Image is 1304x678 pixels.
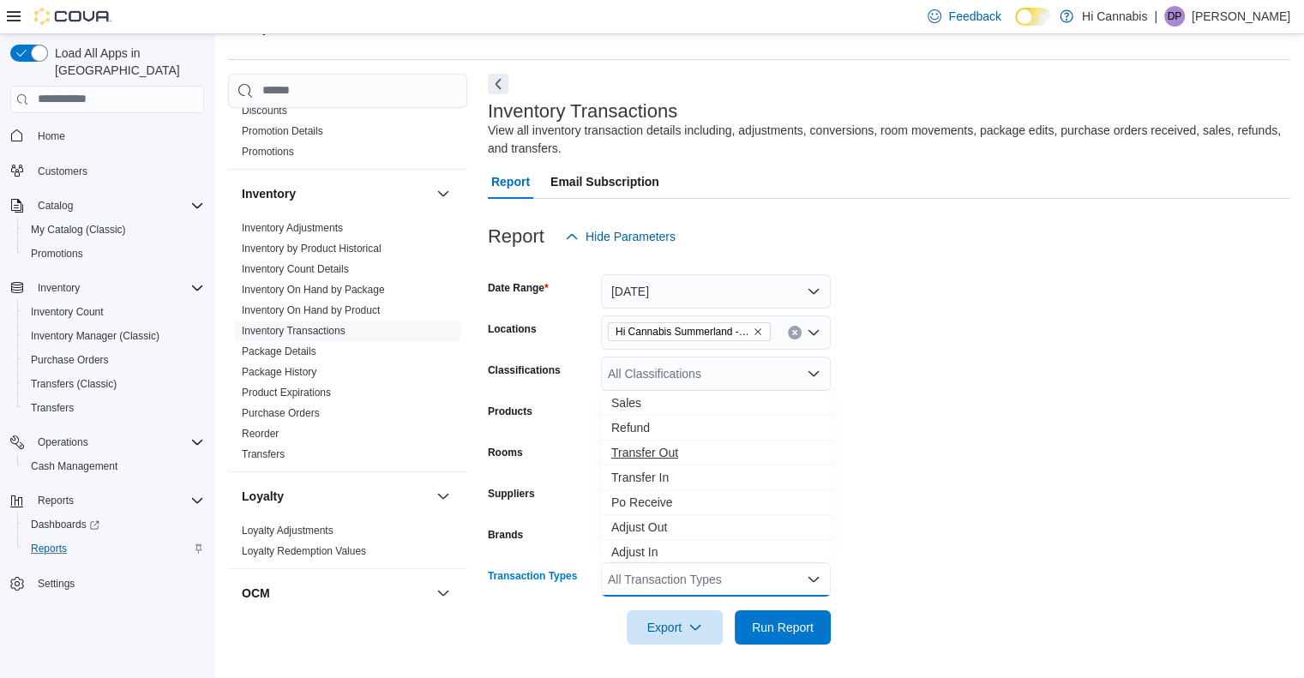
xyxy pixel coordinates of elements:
[24,219,133,240] a: My Catalog (Classic)
[17,300,211,324] button: Inventory Count
[601,490,831,515] button: Po Receive
[3,489,211,513] button: Reports
[24,350,116,370] a: Purchase Orders
[242,488,284,505] h3: Loyalty
[3,276,211,300] button: Inventory
[807,326,820,339] button: Open list of options
[586,228,676,245] span: Hide Parameters
[17,513,211,537] a: Dashboards
[601,274,831,309] button: [DATE]
[24,514,106,535] a: Dashboards
[752,619,814,636] span: Run Report
[242,407,320,419] a: Purchase Orders
[24,219,204,240] span: My Catalog (Classic)
[228,218,467,471] div: Inventory
[24,243,204,264] span: Promotions
[31,542,67,555] span: Reports
[24,374,204,394] span: Transfers (Classic)
[611,543,820,561] span: Adjust In
[488,74,508,94] button: Next
[38,577,75,591] span: Settings
[242,585,430,602] button: OCM
[601,391,831,416] button: Sales
[24,326,204,346] span: Inventory Manager (Classic)
[488,446,523,459] label: Rooms
[48,45,204,79] span: Load All Apps in [GEOGRAPHIC_DATA]
[242,263,349,275] a: Inventory Count Details
[611,419,820,436] span: Refund
[3,159,211,183] button: Customers
[242,243,382,255] a: Inventory by Product Historical
[242,185,296,202] h3: Inventory
[17,324,211,348] button: Inventory Manager (Classic)
[242,366,316,378] a: Package History
[31,573,81,594] a: Settings
[1168,6,1182,27] span: DP
[31,278,204,298] span: Inventory
[488,281,549,295] label: Date Range
[611,469,820,486] span: Transfer In
[601,515,831,540] button: Adjust Out
[17,396,211,420] button: Transfers
[242,105,287,117] a: Discounts
[242,544,366,558] span: Loyalty Redemption Values
[242,585,270,602] h3: OCM
[24,243,90,264] a: Promotions
[601,465,831,490] button: Transfer In
[17,454,211,478] button: Cash Management
[242,488,430,505] button: Loyalty
[242,406,320,420] span: Purchase Orders
[31,125,204,147] span: Home
[31,126,72,147] a: Home
[242,324,346,338] span: Inventory Transactions
[1154,6,1157,27] p: |
[242,146,294,158] a: Promotions
[550,165,659,199] span: Email Subscription
[242,124,323,138] span: Promotion Details
[17,372,211,396] button: Transfers (Classic)
[24,538,74,559] a: Reports
[488,363,561,377] label: Classifications
[31,459,117,473] span: Cash Management
[488,528,523,542] label: Brands
[17,348,211,372] button: Purchase Orders
[31,401,74,415] span: Transfers
[31,195,80,216] button: Catalog
[433,583,454,603] button: OCM
[31,490,81,511] button: Reports
[31,161,94,182] a: Customers
[24,326,166,346] a: Inventory Manager (Classic)
[242,284,385,296] a: Inventory On Hand by Package
[242,525,334,537] a: Loyalty Adjustments
[31,247,83,261] span: Promotions
[10,117,204,641] nav: Complex example
[24,398,81,418] a: Transfers
[38,165,87,178] span: Customers
[611,494,820,511] span: Po Receive
[17,537,211,561] button: Reports
[735,610,831,645] button: Run Report
[38,199,73,213] span: Catalog
[31,329,159,343] span: Inventory Manager (Classic)
[31,573,204,594] span: Settings
[31,305,104,319] span: Inventory Count
[601,441,831,465] button: Transfer Out
[242,283,385,297] span: Inventory On Hand by Package
[1015,26,1016,27] span: Dark Mode
[1164,6,1185,27] div: Desmond Prior
[611,444,820,461] span: Transfer Out
[242,222,343,234] a: Inventory Adjustments
[3,430,211,454] button: Operations
[1192,6,1290,27] p: [PERSON_NAME]
[242,303,380,317] span: Inventory On Hand by Product
[3,194,211,218] button: Catalog
[31,432,95,453] button: Operations
[31,353,109,367] span: Purchase Orders
[788,326,802,339] button: Clear input
[242,427,279,441] span: Reorder
[807,367,820,381] button: Open list of options
[488,226,544,247] h3: Report
[17,218,211,242] button: My Catalog (Classic)
[242,524,334,537] span: Loyalty Adjustments
[38,435,88,449] span: Operations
